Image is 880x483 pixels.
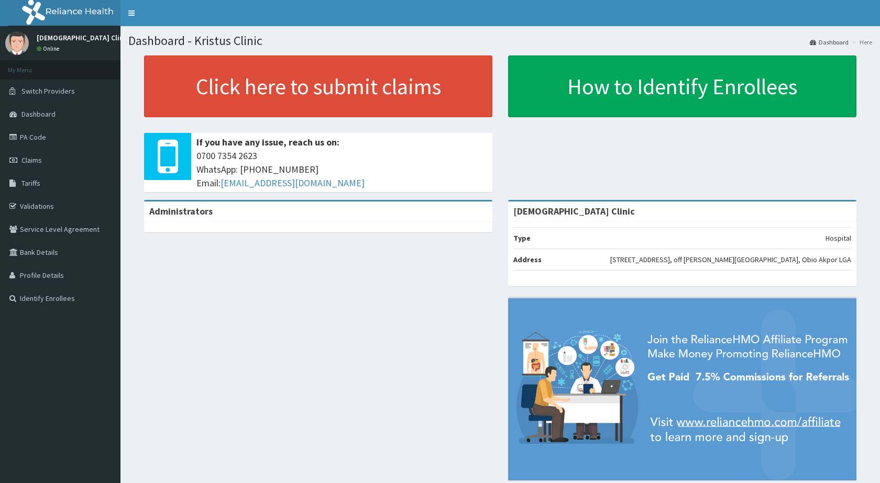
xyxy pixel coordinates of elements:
img: User Image [5,31,29,55]
p: [DEMOGRAPHIC_DATA] Clinic [37,34,129,41]
b: Type [513,233,531,243]
a: Online [37,45,62,52]
p: [STREET_ADDRESS], off [PERSON_NAME][GEOGRAPHIC_DATA], Obio Akpor LGA [610,254,851,265]
b: If you have any issue, reach us on: [196,136,339,148]
span: Tariffs [21,178,40,188]
span: Dashboard [21,109,56,119]
span: 0700 7354 2623 WhatsApp: [PHONE_NUMBER] Email: [196,149,487,189]
h1: Dashboard - Kristus Clinic [128,34,872,48]
a: How to Identify Enrollees [508,55,856,117]
b: Administrators [149,205,213,217]
a: Click here to submit claims [144,55,492,117]
span: Switch Providers [21,86,75,96]
p: Hospital [826,233,851,243]
b: Address [513,255,542,264]
span: Claims [21,155,42,165]
img: provider-team-banner.png [508,298,856,480]
li: Here [850,38,872,47]
strong: [DEMOGRAPHIC_DATA] Clinic [513,205,635,217]
a: Dashboard [810,38,849,47]
a: [EMAIL_ADDRESS][DOMAIN_NAME] [221,177,365,189]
